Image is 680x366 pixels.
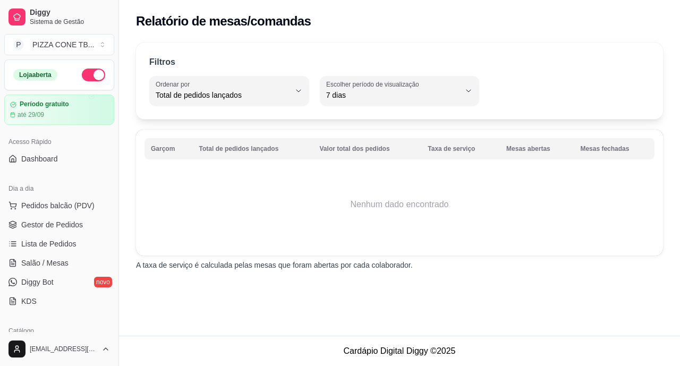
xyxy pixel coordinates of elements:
span: 7 dias [326,90,461,100]
label: Escolher período de visualização [326,80,422,89]
span: Pedidos balcão (PDV) [21,200,95,211]
a: Dashboard [4,150,114,167]
p: A taxa de serviço é calculada pelas mesas que foram abertas por cada colaborador. [136,260,663,270]
button: Select a team [4,34,114,55]
span: KDS [21,296,37,307]
th: Mesas abertas [500,138,574,159]
a: Salão / Mesas [4,254,114,271]
span: Gestor de Pedidos [21,219,83,230]
div: PIZZA CONE TB ... [32,39,94,50]
span: Diggy Bot [21,277,54,287]
article: até 29/09 [18,110,44,119]
span: Lista de Pedidos [21,239,76,249]
button: Pedidos balcão (PDV) [4,197,114,214]
button: Escolher período de visualização7 dias [320,76,480,106]
p: Filtros [149,56,175,69]
footer: Cardápio Digital Diggy © 2025 [119,336,680,366]
span: [EMAIL_ADDRESS][DOMAIN_NAME] [30,345,97,353]
th: Valor total dos pedidos [313,138,422,159]
th: Total de pedidos lançados [193,138,313,159]
td: Nenhum dado encontrado [144,162,654,247]
a: DiggySistema de Gestão [4,4,114,30]
a: KDS [4,293,114,310]
a: Período gratuitoaté 29/09 [4,95,114,125]
h2: Relatório de mesas/comandas [136,13,311,30]
a: Lista de Pedidos [4,235,114,252]
span: Sistema de Gestão [30,18,110,26]
div: Catálogo [4,322,114,339]
button: Ordenar porTotal de pedidos lançados [149,76,309,106]
label: Ordenar por [156,80,193,89]
span: Total de pedidos lançados [156,90,290,100]
span: Dashboard [21,154,58,164]
div: Acesso Rápido [4,133,114,150]
span: Salão / Mesas [21,258,69,268]
span: Diggy [30,8,110,18]
span: P [13,39,24,50]
button: [EMAIL_ADDRESS][DOMAIN_NAME] [4,336,114,362]
th: Garçom [144,138,193,159]
a: Gestor de Pedidos [4,216,114,233]
a: Diggy Botnovo [4,274,114,291]
button: Alterar Status [82,69,105,81]
article: Período gratuito [20,100,69,108]
div: Dia a dia [4,180,114,197]
th: Taxa de serviço [421,138,500,159]
th: Mesas fechadas [574,138,654,159]
div: Loja aberta [13,69,57,81]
